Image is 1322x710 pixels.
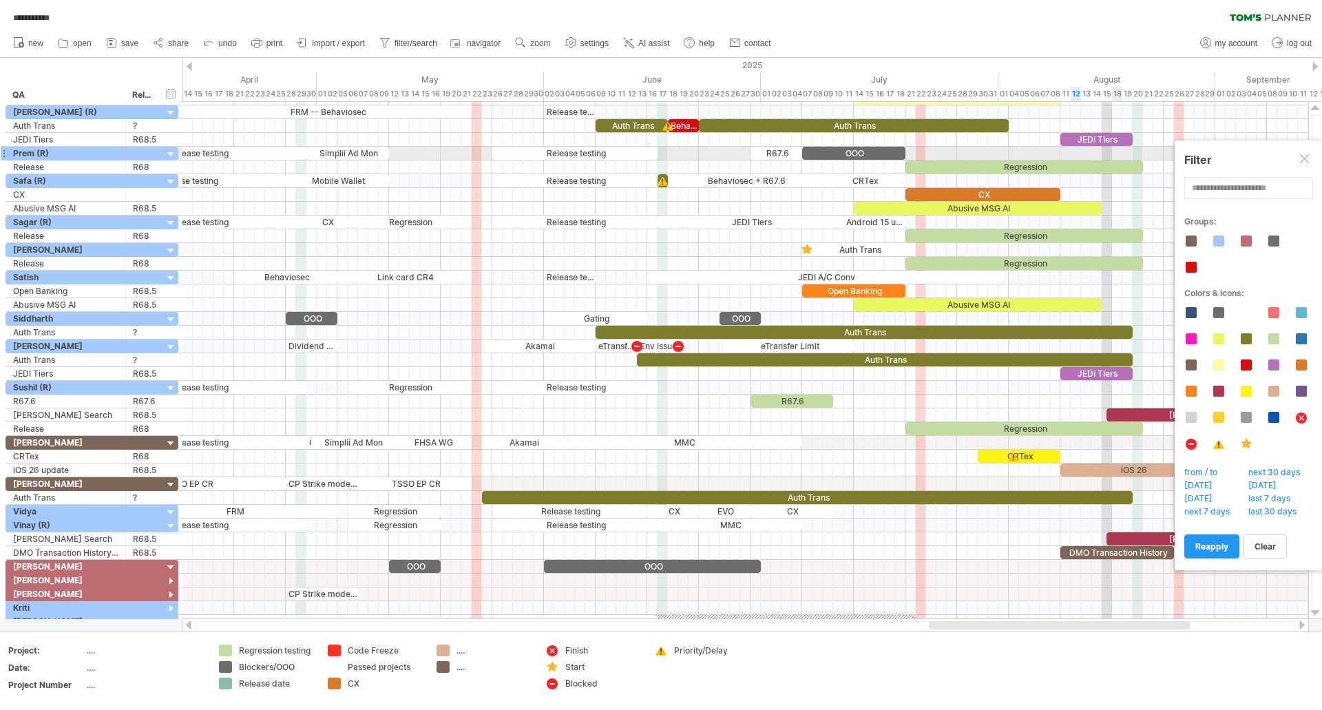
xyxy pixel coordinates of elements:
div: FRM [131,505,337,518]
div: JEDI TIers [658,216,843,229]
div: Release testing [90,519,306,532]
div: Wednesday, 18 June 2025 [668,87,678,101]
div: Release testing [544,271,596,284]
div: Thursday, 17 July 2025 [885,87,895,101]
div: Friday, 2 May 2025 [327,87,337,101]
a: filter/search [376,34,441,52]
div: Tuesday, 22 April 2025 [244,87,255,101]
div: Wednesday, 25 June 2025 [720,87,730,101]
span: save [121,39,138,48]
div: Tuesday, 3 June 2025 [554,87,565,101]
div: Thursday, 7 August 2025 [1040,87,1050,101]
a: open [54,34,96,52]
div: [PERSON_NAME] [13,477,118,490]
div: Filter [1184,153,1312,167]
div: Thursday, 31 July 2025 [988,87,998,101]
div: Thursday, 1 May 2025 [317,87,327,101]
div: June 2025 [544,72,761,87]
div: Regression [905,422,1143,435]
div: Friday, 18 July 2025 [895,87,905,101]
a: print [248,34,286,52]
div: [PERSON_NAME] Search [13,532,118,545]
div: Link card CR4 [337,271,472,284]
div: Monday, 14 July 2025 [854,87,864,101]
div: Friday, 18 April 2025 [224,87,234,101]
div: [PERSON_NAME] [13,560,118,573]
div: Thursday, 14 August 2025 [1091,87,1102,101]
div: Thursday, 28 August 2025 [1195,87,1205,101]
div: Thursday, 22 May 2025 [472,87,482,101]
div: Friday, 9 May 2025 [379,87,389,101]
span: from / to [1182,467,1227,481]
span: last 30 days [1246,506,1306,520]
div: Behaviosec [668,119,699,132]
a: navigator [448,34,505,52]
span: clear [1255,541,1276,552]
a: import / export [293,34,369,52]
div: R68.5 [133,532,156,545]
div: Thursday, 26 June 2025 [730,87,740,101]
div: DMO Transaction History [1060,546,1174,559]
div: Friday, 4 July 2025 [792,87,802,101]
div: Tuesday, 19 August 2025 [1122,87,1133,101]
div: ? [133,326,156,339]
div: Release [13,229,118,242]
a: share [149,34,193,52]
div: R68.5 [133,546,156,559]
div: Auth Trans [596,119,668,132]
div: Friday, 5 September 2025 [1257,87,1267,101]
div: Friday, 27 June 2025 [740,87,751,101]
div: Friday, 29 August 2025 [1205,87,1215,101]
div: Friday, 8 August 2025 [1050,87,1060,101]
div: Wednesday, 2 July 2025 [771,87,781,101]
div: Release testing [90,381,306,394]
div: Vidya [13,505,118,518]
span: share [168,39,189,48]
div: Thursday, 11 September 2025 [1298,87,1308,101]
div: Tuesday, 17 June 2025 [658,87,668,101]
div: Release testing [492,174,658,187]
div: Tuesday, 22 July 2025 [916,87,926,101]
div: CP Strike modeliing [286,477,358,490]
div: Monday, 12 May 2025 [389,87,399,101]
div: [PERSON_NAME] Search [13,408,118,421]
div: Thursday, 5 June 2025 [575,87,585,101]
div: Auth Trans [482,491,1133,504]
div: R68.5 [133,408,156,421]
div: Release testing [90,147,306,160]
div: Monday, 1 September 2025 [1215,87,1226,101]
div: Abusive MSG AI [854,298,1102,311]
div: Satish [13,271,118,284]
span: last 7 days [1246,493,1300,507]
div: Monday, 9 June 2025 [596,87,606,101]
div: Release testing [90,174,286,187]
div: Wednesday, 13 August 2025 [1081,87,1091,101]
div: Monday, 14 April 2025 [182,87,193,101]
div: Release testing [492,615,658,628]
div: Release [13,160,118,174]
div: Release testing [90,615,296,628]
div: Auth Trans [13,491,118,504]
div: EVO [699,505,751,518]
div: Wednesday, 16 April 2025 [203,87,213,101]
div: Open Banking [802,284,905,297]
div: Wednesday, 4 June 2025 [565,87,575,101]
div: R68.5 [133,133,156,146]
div: TSSO EP CR [90,477,286,490]
div: Vinay (R) [13,519,118,532]
div: Friday, 15 August 2025 [1102,87,1112,101]
div: Wednesday, 27 August 2025 [1184,87,1195,101]
div: Wednesday, 20 August 2025 [1133,87,1143,101]
div: R67.6 [13,395,118,408]
a: log out [1268,34,1316,52]
div: R68.5 [133,367,156,380]
div: [PERSON_NAME] [13,340,118,353]
div: Wednesday, 11 June 2025 [616,87,627,101]
span: contact [744,39,771,48]
div: Release [132,88,156,102]
div: Friday, 13 June 2025 [637,87,647,101]
div: Auth Trans [13,119,118,132]
div: Wednesday, 7 May 2025 [358,87,368,101]
span: filter/search [395,39,437,48]
div: eTransfer Limit [596,340,637,353]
